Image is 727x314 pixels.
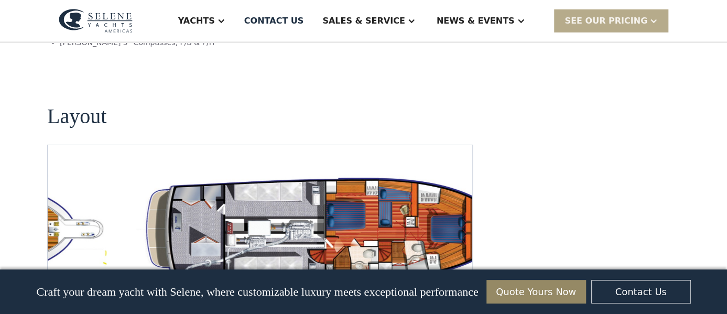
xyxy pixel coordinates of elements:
[59,9,133,33] img: logo
[565,15,647,27] div: SEE Our Pricing
[244,15,304,27] div: Contact US
[591,280,691,304] a: Contact Us
[486,280,586,304] a: Quote Yours Now
[123,170,531,289] div: 5 / 7
[322,15,405,27] div: Sales & Service
[47,105,106,128] h2: Layout
[60,37,330,48] li: [PERSON_NAME] 5" Compasses, F/B & P/H
[178,15,215,27] div: Yachts
[437,15,515,27] div: News & EVENTS
[36,285,478,299] p: Craft your dream yacht with Selene, where customizable luxury meets exceptional performance
[554,9,668,32] div: SEE Our Pricing
[123,170,531,289] a: open lightbox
